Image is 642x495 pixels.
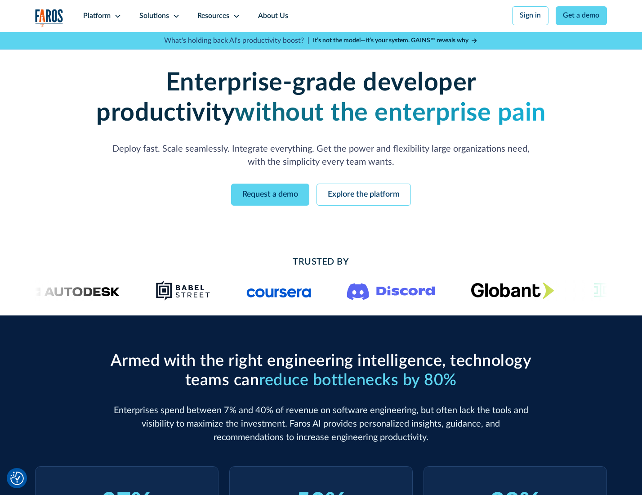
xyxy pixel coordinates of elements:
div: Platform [83,11,111,22]
img: Revisit consent button [10,472,24,485]
a: home [35,9,64,27]
div: Solutions [139,11,169,22]
a: Get a demo [556,6,607,25]
img: Logo of the design software company Autodesk. [27,284,120,297]
div: Resources [197,11,229,22]
img: Babel Street logo png [156,280,210,301]
a: It’s not the model—it’s your system. GAINS™ reveals why [313,36,478,45]
a: Sign in [512,6,548,25]
img: Globant's logo [471,282,554,299]
a: Explore the platform [317,184,411,206]
img: Logo of the analytics and reporting company Faros. [35,9,64,27]
strong: Enterprise-grade developer productivity [96,70,476,126]
span: reduce bottlenecks by 80% [259,372,457,388]
p: Enterprises spend between 7% and 40% of revenue on software engineering, but often lack the tools... [107,404,535,444]
a: Request a demo [231,184,309,206]
p: What's holding back AI's productivity boost? | [164,36,309,46]
img: Logo of the communication platform Discord. [347,281,435,300]
img: Logo of the online learning platform Coursera. [246,283,311,298]
p: Deploy fast. Scale seamlessly. Integrate everything. Get the power and flexibility large organiza... [107,143,535,170]
button: Cookie Settings [10,472,24,485]
strong: without the enterprise pain [235,100,546,126]
h2: Trusted By [107,256,535,269]
strong: It’s not the model—it’s your system. GAINS™ reveals why [313,37,468,44]
h2: Armed with the right engineering intelligence, technology teams can [107,351,535,390]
